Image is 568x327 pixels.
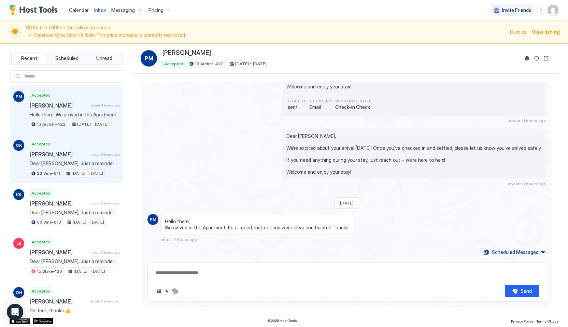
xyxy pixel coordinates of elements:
[335,98,372,104] span: Message Rule
[21,55,37,61] span: Recent
[523,54,531,62] button: Reservation information
[34,32,506,38] li: Calendar Sync Error: (Airbnb) This price increase is currently restricted.
[509,118,546,123] span: about 11 hours ago
[91,152,120,157] span: about 9 hours ago
[33,318,53,324] a: Google Play Store
[548,5,558,16] div: User profile
[235,61,267,67] span: [DATE] - [DATE]
[49,54,85,63] button: Scheduled
[11,54,47,63] button: Recent
[195,61,224,67] span: 13.Archer-422
[74,268,105,274] span: [DATE] - [DATE]
[31,92,51,98] span: Accepted
[91,250,120,255] span: about 9 hours ago
[335,104,372,110] span: Check-in Check
[150,216,156,223] span: PM
[37,121,66,127] span: 13.Archer-422
[532,28,560,35] div: View listing
[69,6,89,14] a: Calendar
[94,6,106,14] a: Inbox
[163,287,171,295] button: Quick reply
[69,7,89,13] span: Calendar
[267,318,297,323] span: © 2025 Host Tools
[537,6,545,14] div: menu
[30,210,120,216] span: Dear [PERSON_NAME], Just a reminder that your check-out is [DATE] before 11 am. 🧳When you check o...
[510,28,526,35] div: Dismiss
[536,317,558,324] a: Terms Of Use
[160,237,197,242] span: about 4 hours ago
[30,112,120,118] span: Hello there, We arrived in the Apartment. Its all good. Instructions were clear and helpful! Thanks!
[91,103,120,108] span: about 4 hours ago
[483,247,546,257] button: Scheduled Messages
[37,219,61,225] span: 06.Vine-613
[30,298,87,305] span: [PERSON_NAME]
[30,160,120,167] span: Dear [PERSON_NAME], Just a reminder that your check-out is [DATE] before 11 am. 🧳When you check o...
[521,287,532,295] div: Send
[288,104,307,110] span: sent
[31,288,51,294] span: Accepted
[31,239,51,245] span: Accepted
[96,55,112,61] span: Unread
[90,299,120,303] span: about 10 hours ago
[37,268,62,274] span: 15.Blake-120
[16,142,22,148] span: OK
[111,7,135,13] span: Messaging
[86,54,122,63] button: Unread
[30,258,120,265] span: Dear [PERSON_NAME], Just a reminder that your check-out is [DATE] before 11 am. 🧳When you check o...
[536,319,558,323] span: Terms Of Use
[508,181,546,186] span: about 10 hours ago
[492,248,538,256] div: Scheduled Messages
[10,52,124,65] div: tab-group
[511,319,534,323] span: Privacy Policy
[7,304,23,320] div: Open Intercom Messenger
[10,5,61,15] a: Host Tools Logo
[310,98,332,104] span: Delivery
[145,54,153,62] span: PM
[16,94,22,100] span: PM
[310,104,332,110] span: Email
[94,7,106,13] span: Inbox
[505,285,539,297] button: Send
[26,25,506,39] span: 30.Kelton-510 has the following issues:
[164,61,183,67] span: Accepted
[532,54,541,62] button: Sync reservation
[31,190,51,196] span: Accepted
[155,287,163,295] button: Upload image
[31,141,51,147] span: Accepted
[16,289,22,296] span: OH
[288,98,307,104] span: status
[22,71,123,82] input: Input Field
[30,200,89,207] span: [PERSON_NAME]
[55,55,79,61] span: Scheduled
[10,318,30,324] a: App Store
[30,151,89,158] span: [PERSON_NAME]
[16,240,22,246] span: LB
[73,219,104,225] span: [DATE] - [DATE]
[37,170,60,176] span: 22.Vine-811
[148,7,164,13] span: Pricing
[30,102,88,109] span: [PERSON_NAME]
[165,218,350,230] span: Hello there, We arrived in the Apartment. Its all good. Instructions were clear and helpful! Thanks!
[542,54,550,62] button: Open reservation
[171,287,179,295] button: ChatGPT Auto Reply
[30,308,120,314] span: Perfect, thanks 👍
[72,170,103,176] span: [DATE] - [DATE]
[77,121,109,127] span: [DATE] - [DATE]
[91,201,120,205] span: about 9 hours ago
[340,200,354,205] span: [DATE]
[162,49,211,57] span: [PERSON_NAME]
[511,317,534,324] a: Privacy Policy
[286,133,542,175] span: Dear [PERSON_NAME], We're excited about your arrival [DATE]! Once you've checked in and settled, ...
[30,249,89,256] span: [PERSON_NAME]
[16,191,22,198] span: KS
[502,7,531,13] span: Invite Friends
